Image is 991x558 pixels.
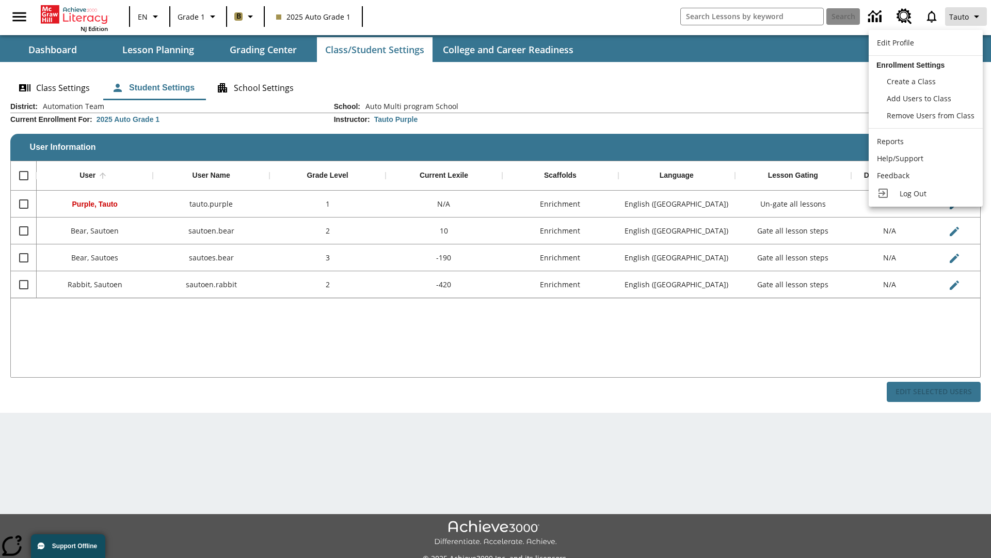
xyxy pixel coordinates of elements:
[877,153,923,163] span: Help/Support
[877,136,904,146] span: Reports
[876,61,945,69] span: Enrollment Settings
[877,38,914,48] span: Edit Profile
[887,76,936,86] span: Create a Class
[887,94,951,103] span: Add Users to Class
[900,189,926,198] span: Log Out
[877,171,909,180] span: Feedback
[887,111,974,120] span: Remove Users from Class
